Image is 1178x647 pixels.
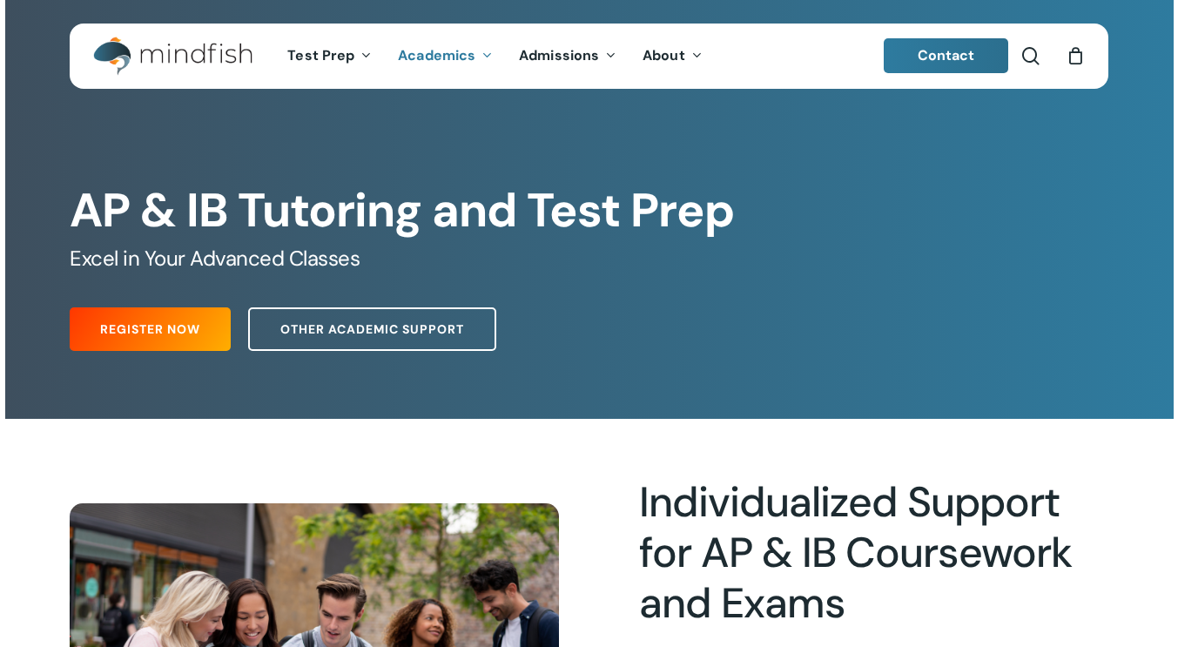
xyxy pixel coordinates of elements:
[70,245,1108,273] h5: Excel in Your Advanced Classes
[884,38,1009,73] a: Contact
[274,49,385,64] a: Test Prep
[70,183,1108,239] h1: AP & IB Tutoring and Test Prep
[280,320,464,338] span: Other Academic Support
[248,307,496,351] a: Other Academic Support
[639,477,1108,629] h2: Individualized Support for AP & IB Coursework and Exams
[643,46,685,64] span: About
[287,46,354,64] span: Test Prep
[506,49,629,64] a: Admissions
[70,307,231,351] a: Register Now
[629,49,716,64] a: About
[100,320,200,338] span: Register Now
[385,49,506,64] a: Academics
[1066,46,1085,65] a: Cart
[274,24,715,89] nav: Main Menu
[918,46,975,64] span: Contact
[70,24,1108,89] header: Main Menu
[519,46,599,64] span: Admissions
[398,46,475,64] span: Academics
